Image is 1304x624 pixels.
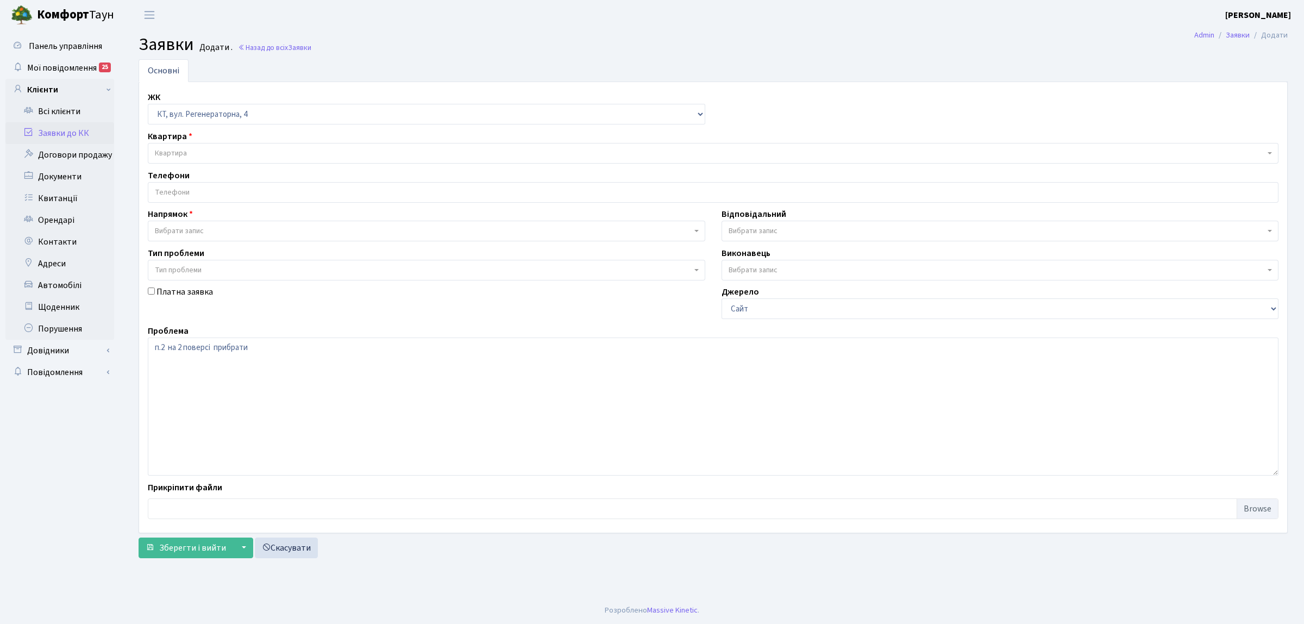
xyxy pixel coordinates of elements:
[27,62,97,74] span: Мої повідомлення
[29,40,102,52] span: Панель управління
[139,32,194,57] span: Заявки
[238,42,311,53] a: Назад до всіхЗаявки
[99,63,111,72] div: 25
[5,361,114,383] a: Повідомлення
[1178,24,1304,47] nav: breadcrumb
[155,265,202,276] span: Тип проблеми
[136,6,163,24] button: Переключити навігацію
[729,226,778,236] span: Вибрати запис
[5,144,114,166] a: Договори продажу
[148,325,189,338] label: Проблема
[5,253,114,274] a: Адреси
[5,231,114,253] a: Контакти
[5,57,114,79] a: Мої повідомлення25
[139,538,233,558] button: Зберегти і вийти
[722,247,770,260] label: Виконавець
[5,209,114,231] a: Орендарі
[148,247,204,260] label: Тип проблеми
[5,122,114,144] a: Заявки до КК
[1250,29,1288,41] li: Додати
[722,285,759,298] label: Джерело
[156,285,213,298] label: Платна заявка
[5,296,114,318] a: Щоденник
[37,6,89,23] b: Комфорт
[722,208,786,221] label: Відповідальний
[5,101,114,122] a: Всі клієнти
[1194,29,1214,41] a: Admin
[155,226,204,236] span: Вибрати запис
[1225,9,1291,22] a: [PERSON_NAME]
[5,340,114,361] a: Довідники
[5,35,114,57] a: Панель управління
[255,538,318,558] a: Скасувати
[5,79,114,101] a: Клієнти
[148,208,193,221] label: Напрямок
[148,481,222,494] label: Прикріпити файли
[148,169,190,182] label: Телефони
[1226,29,1250,41] a: Заявки
[5,188,114,209] a: Квитанції
[729,265,778,276] span: Вибрати запис
[155,148,187,159] span: Квартира
[5,274,114,296] a: Автомобілі
[197,42,233,53] small: Додати .
[288,42,311,53] span: Заявки
[1225,9,1291,21] b: [PERSON_NAME]
[11,4,33,26] img: logo.png
[5,166,114,188] a: Документи
[605,604,699,616] div: Розроблено .
[148,91,160,104] label: ЖК
[647,604,698,616] a: Massive Kinetic
[5,318,114,340] a: Порушення
[159,542,226,554] span: Зберегти і вийти
[139,59,189,82] a: Основні
[148,183,1278,202] input: Телефони
[148,130,192,143] label: Квартира
[37,6,114,24] span: Таун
